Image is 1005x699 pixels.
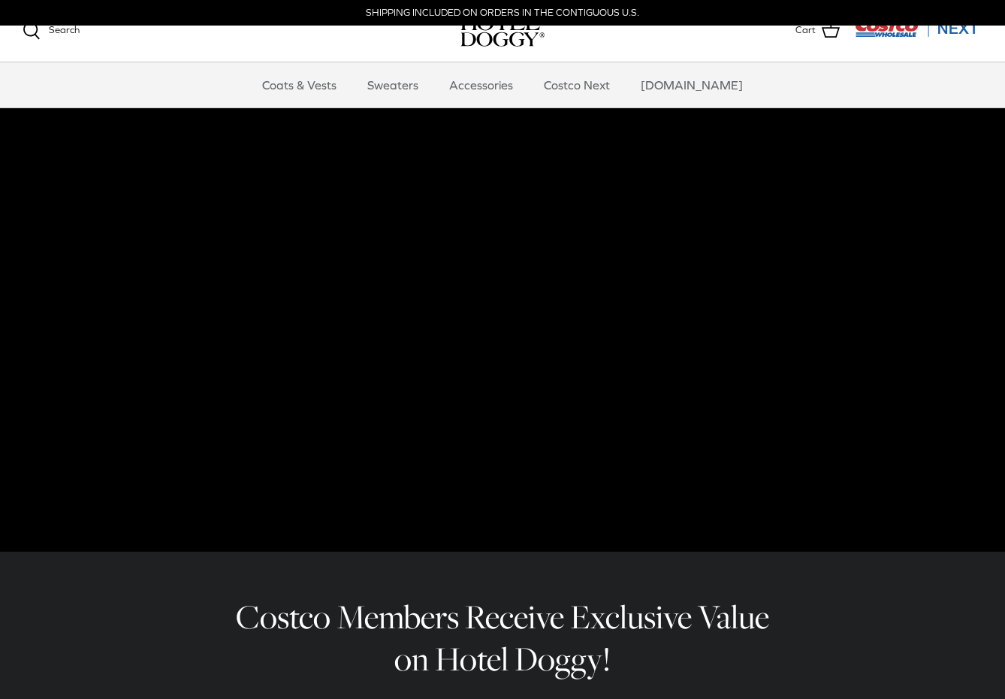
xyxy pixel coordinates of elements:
[460,15,545,47] a: hoteldoggy.com hoteldoggycom
[49,24,80,35] span: Search
[795,21,840,41] a: Cart
[855,29,982,40] a: Visit Costco Next
[354,62,432,107] a: Sweaters
[855,19,982,38] img: Costco Next
[225,596,780,681] h2: Costco Members Receive Exclusive Value on Hotel Doggy!
[460,15,545,47] img: hoteldoggycom
[627,62,756,107] a: [DOMAIN_NAME]
[795,23,816,38] span: Cart
[436,62,527,107] a: Accessories
[249,62,350,107] a: Coats & Vests
[530,62,623,107] a: Costco Next
[23,22,80,40] a: Search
